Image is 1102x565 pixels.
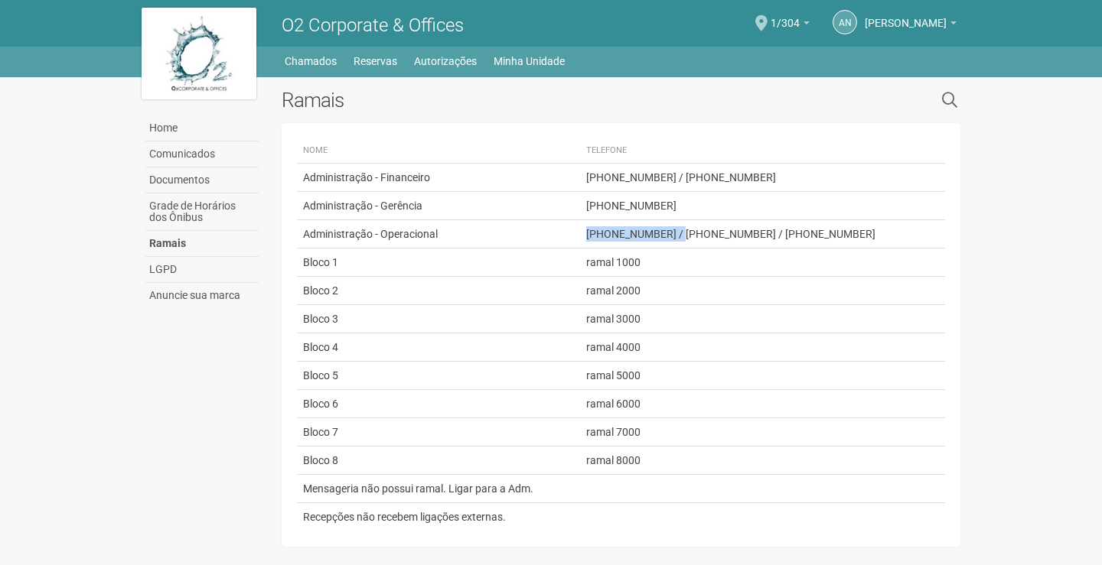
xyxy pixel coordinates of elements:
[586,398,641,410] span: ramal 6000
[303,256,338,268] span: Bloco 1
[145,167,259,193] a: Documentos
[285,50,337,72] a: Chamados
[303,313,338,325] span: Bloco 3
[865,19,957,31] a: [PERSON_NAME]
[586,228,875,240] span: [PHONE_NUMBER] / [PHONE_NUMBER] / [PHONE_NUMBER]
[586,171,776,183] span: [PHONE_NUMBER] / [PHONE_NUMBER]
[297,138,579,164] th: Nome
[145,141,259,167] a: Comunicados
[303,454,338,466] span: Bloco 8
[303,369,338,382] span: Bloco 5
[303,228,438,240] span: Administração - Operacional
[586,426,641,438] span: ramal 7000
[586,454,641,466] span: ramal 8000
[771,19,810,31] a: 1/304
[580,138,931,164] th: Telefone
[586,200,677,212] span: [PHONE_NUMBER]
[145,231,259,257] a: Ramais
[303,511,506,523] span: Recepções não recebem ligações externas.
[586,369,641,382] span: ramal 5000
[145,283,259,308] a: Anuncie sua marca
[833,10,857,34] a: AN
[771,2,800,29] span: 1/304
[865,2,947,29] span: Aline Nascimento
[354,50,397,72] a: Reservas
[586,313,641,325] span: ramal 3000
[586,256,641,268] span: ramal 1000
[303,284,338,297] span: Bloco 2
[145,193,259,231] a: Grade de Horários dos Ônibus
[142,8,256,99] img: logo.jpg
[282,89,784,112] h2: Ramais
[303,398,338,410] span: Bloco 6
[282,15,464,36] span: O2 Corporate & Offices
[586,341,641,353] span: ramal 4000
[586,284,641,297] span: ramal 2000
[303,171,430,183] span: Administração - Financeiro
[145,257,259,283] a: LGPD
[303,482,533,495] span: Mensageria não possui ramal. Ligar para a Adm.
[494,50,565,72] a: Minha Unidade
[303,341,338,353] span: Bloco 4
[414,50,477,72] a: Autorizações
[303,200,422,212] span: Administração - Gerência
[145,115,259,141] a: Home
[303,426,338,438] span: Bloco 7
